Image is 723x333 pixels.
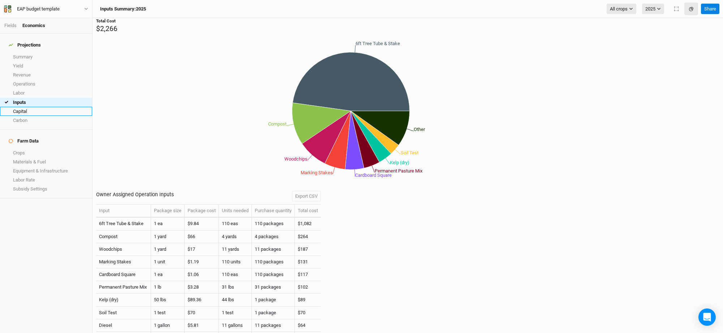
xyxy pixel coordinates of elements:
[390,160,409,165] tspan: Kelp (dry)
[295,294,321,306] td: $89
[219,281,252,294] td: 31 lbs
[151,307,185,319] td: 1 test
[252,281,295,294] td: 31 packages
[96,281,151,294] td: Permanent Pasture Mix
[100,6,146,12] h3: Inputs Summary: 2025
[295,256,321,268] td: $131
[219,307,252,319] td: 1 test
[295,319,321,332] td: $64
[151,319,185,332] td: 1 gallon
[151,281,185,294] td: 1 lb
[295,205,321,218] th: Total cost
[151,294,185,306] td: 50 lbs
[96,231,151,243] td: Compost
[610,5,628,13] span: All crops
[219,243,252,256] td: 11 yards
[185,307,219,319] td: $70
[96,218,151,230] td: 6ft Tree Tube & Stake
[9,42,41,48] div: Projections
[642,4,664,14] button: 2025
[185,218,219,230] td: $9.84
[252,218,295,230] td: 110 packages
[252,205,295,218] th: Purchase quantity
[252,231,295,243] td: 4 packages
[414,127,425,132] tspan: Other
[607,4,636,14] button: All crops
[355,172,392,178] tspan: Cardboard Square
[185,243,219,256] td: $17
[375,168,423,174] tspan: Permanent Pasture Mix
[252,294,295,306] td: 1 package
[219,256,252,268] td: 110 units
[151,268,185,281] td: 1 ea
[301,170,333,175] tspan: Marking Stakes
[151,243,185,256] td: 1 yard
[151,218,185,230] td: 1 ea
[295,281,321,294] td: $102
[4,5,89,13] button: EAP budget template
[185,281,219,294] td: $3.28
[17,5,60,13] div: EAP budget template
[96,319,151,332] td: Diesel
[185,268,219,281] td: $1.06
[219,294,252,306] td: 44 lbs
[252,268,295,281] td: 110 packages
[96,268,151,281] td: Cardboard Square
[96,256,151,268] td: Marking Stakes
[96,243,151,256] td: Woodchips
[151,256,185,268] td: 1 unit
[268,121,287,127] tspan: Compost
[219,205,252,218] th: Units needed
[295,268,321,281] td: $117
[185,256,219,268] td: $1.19
[96,294,151,306] td: Kelp (dry)
[151,205,185,218] th: Package size
[284,156,307,162] tspan: Woodchips
[96,205,151,218] th: Input
[252,319,295,332] td: 11 packages
[185,231,219,243] td: $66
[151,231,185,243] td: 1 yard
[219,319,252,332] td: 11 gallons
[292,191,321,202] button: Export CSV
[185,294,219,306] td: $89.36
[219,268,252,281] td: 110 eas
[22,22,45,29] div: Economics
[701,4,719,14] button: Share
[295,231,321,243] td: $264
[96,307,151,319] td: Soil Test
[219,218,252,230] td: 110 eas
[96,192,174,198] h3: Owner Assigned Operation Inputs
[96,25,117,33] span: $2,266
[295,218,321,230] td: $1,082
[252,256,295,268] td: 110 packages
[356,41,400,46] tspan: 6ft Tree Tube & Stake
[295,307,321,319] td: $70
[185,205,219,218] th: Package cost
[252,307,295,319] td: 1 package
[96,18,116,23] span: Total Cost
[401,150,418,155] tspan: Soil Test
[219,231,252,243] td: 4 yards
[4,23,17,28] a: Fields
[185,319,219,332] td: $5.81
[698,308,716,326] div: Open Intercom Messenger
[252,243,295,256] td: 11 packages
[9,138,39,144] div: Farm Data
[295,243,321,256] td: $187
